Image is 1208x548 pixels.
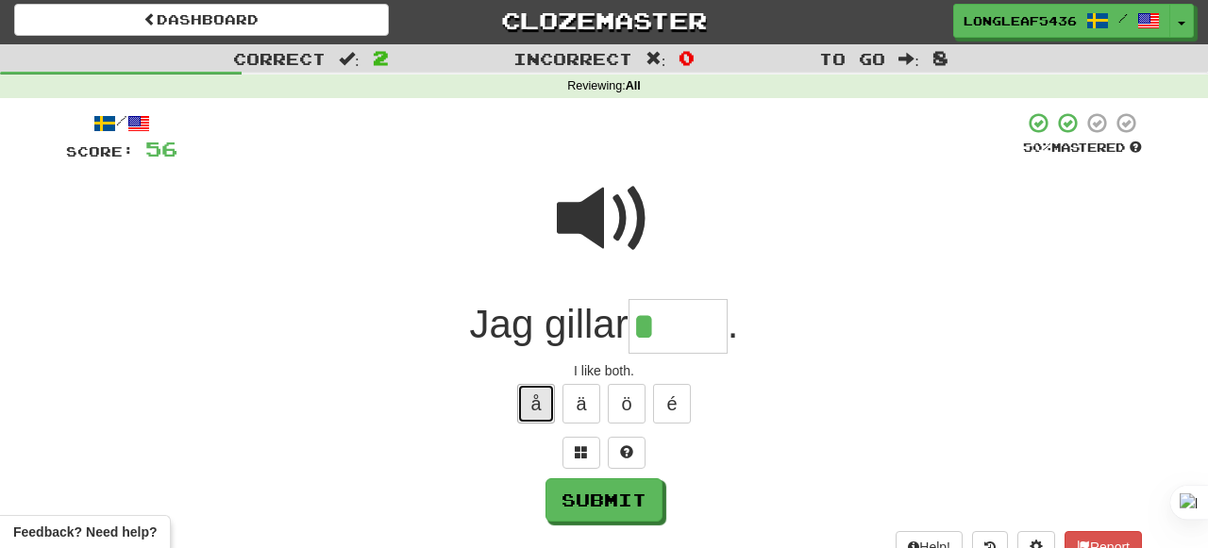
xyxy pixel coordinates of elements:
a: Clozemaster [417,4,792,37]
button: ä [562,384,600,423]
span: Incorrect [513,49,632,68]
span: 56 [145,137,177,160]
button: Submit [545,478,663,522]
span: / [1118,11,1128,25]
div: Mastered [1023,140,1142,157]
span: : [339,51,360,67]
a: Dashboard [14,4,389,36]
span: 2 [373,46,389,69]
button: ö [608,384,646,423]
div: / [66,111,177,135]
span: Jag gillar [470,302,629,346]
span: : [646,51,666,67]
button: é [653,384,691,423]
span: 8 [932,46,948,69]
span: Correct [233,49,326,68]
span: 0 [679,46,695,69]
div: I like both. [66,361,1142,380]
span: Open feedback widget [13,523,157,541]
span: 50 % [1023,140,1051,155]
span: Score: [66,143,134,159]
span: . [728,302,739,346]
strong: All [626,79,641,92]
button: Single letter hint - you only get 1 per sentence and score half the points! alt+h [608,437,646,469]
span: LongLeaf5436 [964,12,1077,29]
span: To go [819,49,885,68]
a: LongLeaf5436 / [953,4,1170,38]
button: å [517,384,555,423]
button: Switch sentence to multiple choice alt+p [562,437,600,469]
span: : [898,51,919,67]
